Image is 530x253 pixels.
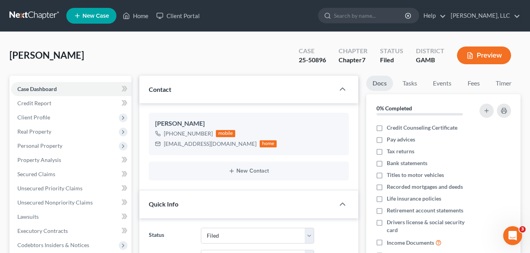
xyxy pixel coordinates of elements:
[17,171,55,177] span: Secured Claims
[362,56,365,63] span: 7
[503,226,522,245] iframe: Intercom live chat
[152,9,204,23] a: Client Portal
[17,114,50,121] span: Client Profile
[387,195,441,203] span: Life insurance policies
[416,56,444,65] div: GAMB
[339,56,367,65] div: Chapter
[17,86,57,92] span: Case Dashboard
[145,228,197,244] label: Status
[11,167,131,181] a: Secured Claims
[155,168,343,174] button: New Contact
[164,130,213,138] div: [PHONE_NUMBER]
[387,183,463,191] span: Recorded mortgages and deeds
[260,140,277,147] div: home
[519,226,526,233] span: 3
[17,185,82,192] span: Unsecured Priority Claims
[387,206,463,214] span: Retirement account statements
[17,227,68,234] span: Executory Contracts
[17,156,61,163] span: Property Analysis
[119,9,152,23] a: Home
[11,96,131,110] a: Credit Report
[299,47,326,56] div: Case
[387,218,475,234] span: Drivers license & social security card
[387,239,434,247] span: Income Documents
[17,128,51,135] span: Real Property
[17,100,51,106] span: Credit Report
[149,200,178,208] span: Quick Info
[11,153,131,167] a: Property Analysis
[396,76,423,91] a: Tasks
[380,47,403,56] div: Status
[334,8,406,23] input: Search by name...
[17,199,93,206] span: Unsecured Nonpriority Claims
[427,76,458,91] a: Events
[155,119,343,128] div: [PERSON_NAME]
[366,76,393,91] a: Docs
[149,86,171,93] span: Contact
[447,9,520,23] a: [PERSON_NAME], LLC
[387,136,415,143] span: Pay advices
[376,105,412,112] strong: 0% Completed
[11,181,131,195] a: Unsecured Priority Claims
[461,76,486,91] a: Fees
[489,76,518,91] a: Timer
[387,159,427,167] span: Bank statements
[387,171,444,179] span: Titles to motor vehicles
[387,147,414,155] span: Tax returns
[457,47,511,64] button: Preview
[216,130,236,137] div: mobile
[11,195,131,210] a: Unsecured Nonpriority Claims
[299,56,326,65] div: 25-50896
[82,13,109,19] span: New Case
[387,124,457,132] span: Credit Counseling Certificate
[9,49,84,61] span: [PERSON_NAME]
[164,140,257,148] div: [EMAIL_ADDRESS][DOMAIN_NAME]
[11,82,131,96] a: Case Dashboard
[416,47,444,56] div: District
[11,210,131,224] a: Lawsuits
[17,213,39,220] span: Lawsuits
[380,56,403,65] div: Filed
[420,9,446,23] a: Help
[17,242,89,248] span: Codebtors Insiders & Notices
[17,142,62,149] span: Personal Property
[339,47,367,56] div: Chapter
[11,224,131,238] a: Executory Contracts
